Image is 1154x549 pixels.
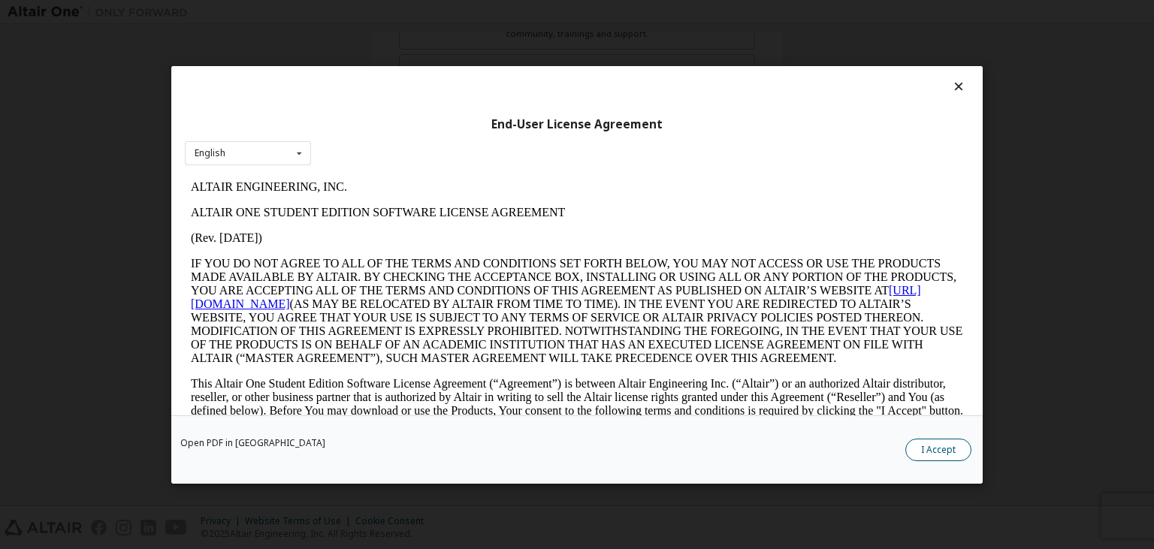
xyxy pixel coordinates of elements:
p: IF YOU DO NOT AGREE TO ALL OF THE TERMS AND CONDITIONS SET FORTH BELOW, YOU MAY NOT ACCESS OR USE... [6,83,778,191]
a: [URL][DOMAIN_NAME] [6,110,736,136]
div: English [195,149,225,158]
button: I Accept [905,438,971,460]
p: This Altair One Student Edition Software License Agreement (“Agreement”) is between Altair Engine... [6,203,778,257]
p: ALTAIR ENGINEERING, INC. [6,6,778,20]
a: Open PDF in [GEOGRAPHIC_DATA] [180,438,325,447]
div: End-User License Agreement [185,116,969,131]
p: (Rev. [DATE]) [6,57,778,71]
p: ALTAIR ONE STUDENT EDITION SOFTWARE LICENSE AGREEMENT [6,32,778,45]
